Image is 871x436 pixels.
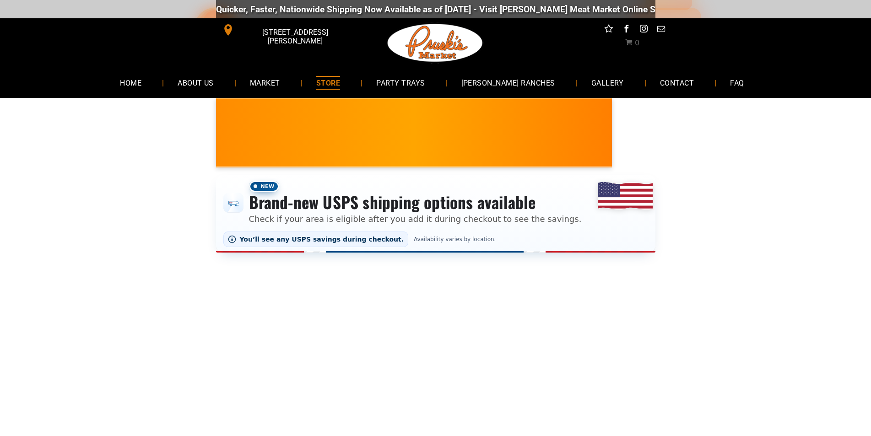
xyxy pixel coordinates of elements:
a: ABOUT US [164,70,227,95]
span: You’ll see any USPS savings during checkout. [240,236,404,243]
a: HOME [106,70,155,95]
a: instagram [638,23,649,37]
span: [PERSON_NAME] MARKET [609,139,789,154]
a: FAQ [716,70,757,95]
a: CONTACT [646,70,708,95]
p: Check if your area is eligible after you add it during checkout to see the savings. [249,213,582,225]
span: [STREET_ADDRESS][PERSON_NAME] [236,23,354,50]
span: Availability varies by location. [412,236,498,242]
a: STORE [303,70,354,95]
span: 0 [635,38,639,47]
a: [PERSON_NAME] RANCHES [448,70,569,95]
a: facebook [620,23,632,37]
a: PARTY TRAYS [362,70,438,95]
a: email [655,23,667,37]
div: Shipping options announcement [216,175,655,253]
div: Quicker, Faster, Nationwide Shipping Now Available as of [DATE] - Visit [PERSON_NAME] Meat Market... [214,4,768,15]
a: GALLERY [578,70,638,95]
a: [STREET_ADDRESS][PERSON_NAME] [216,23,356,37]
a: Social network [603,23,615,37]
a: MARKET [236,70,294,95]
span: New [249,181,279,192]
h3: Brand-new USPS shipping options available [249,192,582,212]
img: Pruski-s+Market+HQ+Logo2-1920w.png [386,18,485,68]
